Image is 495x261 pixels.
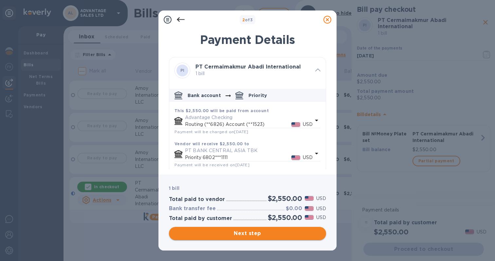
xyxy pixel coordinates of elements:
div: PIPT Cermaimakmur Abadi International 1 bill [169,57,326,84]
h3: Total paid to vendor [169,196,225,203]
h2: $2,550.00 [268,194,302,203]
img: USD [305,196,314,201]
b: This $2,550.00 will be paid from account [174,108,269,113]
p: 1 bill [195,70,310,77]
b: Vendor will receive $2,550.00 to [174,141,249,146]
p: USD [316,214,326,221]
h1: Payment Details [169,33,326,47]
p: Priority [248,92,267,99]
p: USD [303,154,313,161]
span: 2 [242,17,245,22]
b: PI [180,68,185,73]
p: USD [303,121,313,128]
span: Payment will be charged on [DATE] [174,129,248,134]
span: Payment will be received on [DATE] [174,162,249,167]
p: Bank account [188,92,221,99]
b: 1 bill [169,186,179,191]
p: Priority 6802***1111 [185,154,291,161]
b: PT Cermaimakmur Abadi International [195,64,301,70]
h3: $0.00 [286,206,302,212]
span: Next step [174,230,321,237]
p: USD [316,205,326,212]
img: USD [291,122,300,127]
p: Routing (**6826) Account (**1523) [185,121,291,128]
img: USD [305,206,314,211]
img: USD [291,155,300,160]
p: PT BANK CENTRAL ASIA TBK [185,147,313,154]
p: USD [316,195,326,202]
h2: $2,550.00 [268,213,302,222]
h3: Total paid by customer [169,215,232,222]
img: USD [305,215,314,220]
p: Advantage Checking [185,114,313,121]
div: default-method [169,86,326,202]
button: Next step [169,227,326,240]
b: of 3 [242,17,253,22]
h3: Bank transfer fee [169,206,216,212]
